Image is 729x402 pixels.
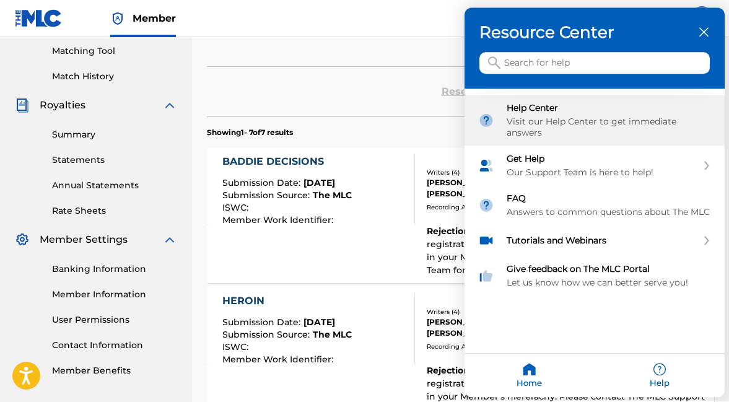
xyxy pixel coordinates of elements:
div: Get Help [507,154,697,165]
svg: expand [703,237,710,245]
div: Our Support Team is here to help! [507,167,697,178]
div: Let us know how we can better serve you! [507,277,711,289]
div: Resource center home modules [465,89,725,296]
div: Give feedback on The MLC Portal [507,264,711,275]
svg: icon [488,57,500,69]
div: Home [465,354,595,398]
div: Help Center [465,95,725,146]
img: module icon [478,113,494,129]
div: entering resource center home [465,89,725,296]
img: module icon [478,268,494,284]
div: close resource center [698,27,710,38]
div: Tutorials and Webinars [507,235,697,247]
div: Tutorials and Webinars [465,225,725,256]
img: module icon [478,158,494,174]
div: Get Help [465,146,725,186]
div: Help Center [507,103,711,114]
img: module icon [478,233,494,249]
h3: Resource Center [479,23,710,43]
div: FAQ [465,186,725,225]
div: Give feedback on The MLC Portal [465,256,725,296]
div: FAQ [507,193,711,204]
div: Visit our Help Center to get immediate answers [507,116,711,139]
img: module icon [478,198,494,214]
div: Help [595,354,725,398]
input: Search for help [479,53,710,74]
svg: expand [703,162,710,170]
div: Answers to common questions about The MLC [507,207,711,218]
